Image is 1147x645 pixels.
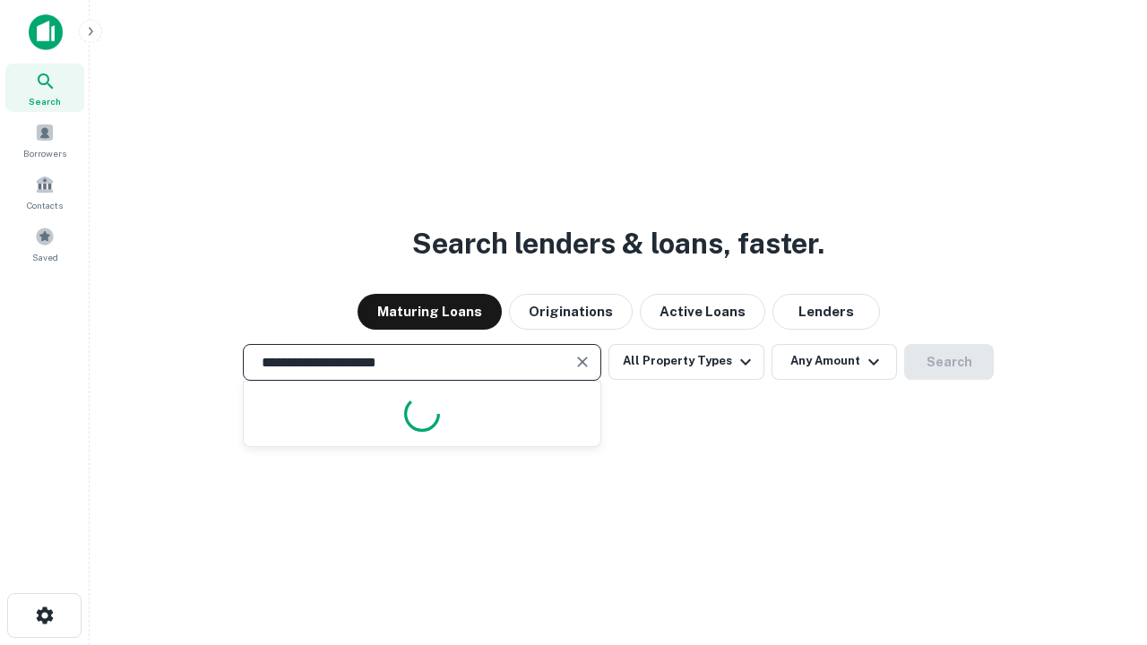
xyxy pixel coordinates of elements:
[1057,502,1147,588] iframe: Chat Widget
[5,168,84,216] a: Contacts
[412,222,824,265] h3: Search lenders & loans, faster.
[29,94,61,108] span: Search
[570,349,595,374] button: Clear
[640,294,765,330] button: Active Loans
[23,146,66,160] span: Borrowers
[608,344,764,380] button: All Property Types
[5,219,84,268] a: Saved
[509,294,633,330] button: Originations
[27,198,63,212] span: Contacts
[772,344,897,380] button: Any Amount
[358,294,502,330] button: Maturing Loans
[29,14,63,50] img: capitalize-icon.png
[5,64,84,112] a: Search
[32,250,58,264] span: Saved
[772,294,880,330] button: Lenders
[5,116,84,164] a: Borrowers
